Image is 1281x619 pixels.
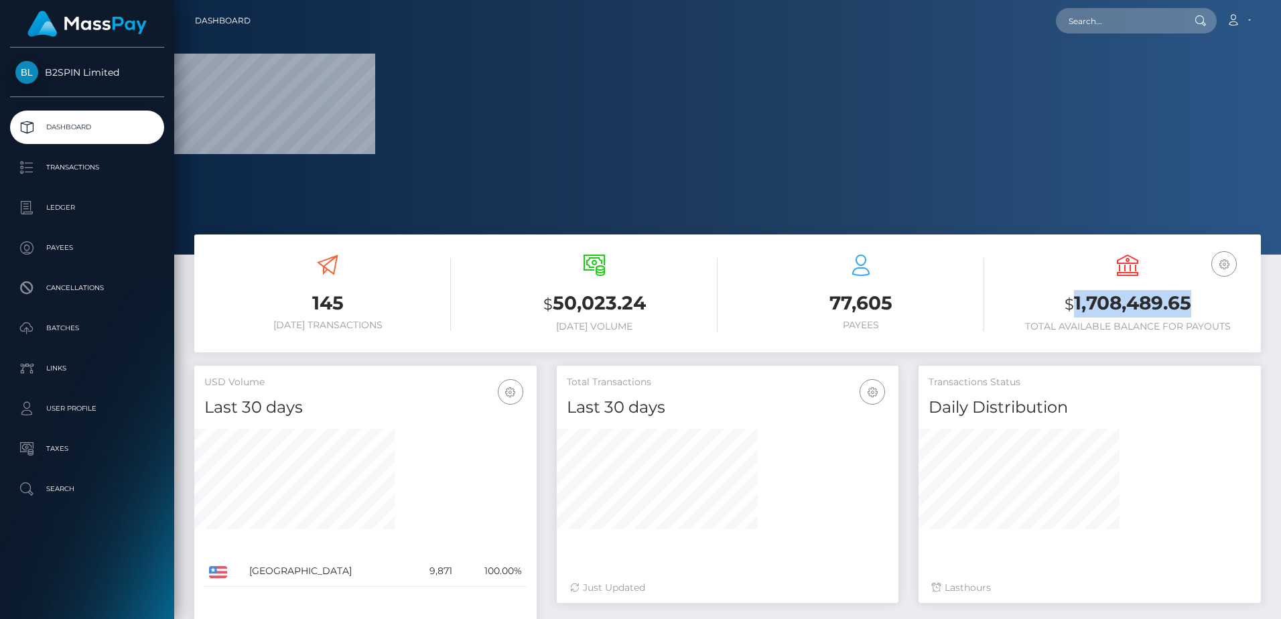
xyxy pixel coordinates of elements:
p: Search [15,479,159,499]
a: Search [10,472,164,506]
a: Ledger [10,191,164,224]
p: Transactions [15,157,159,178]
small: $ [1065,295,1074,314]
div: Just Updated [570,581,886,595]
a: Payees [10,231,164,265]
h3: 1,708,489.65 [1004,290,1251,318]
img: B2SPIN Limited [15,61,38,84]
a: Cancellations [10,271,164,305]
a: Dashboard [10,111,164,144]
p: Links [15,358,159,379]
div: Last hours [932,581,1248,595]
p: Taxes [15,439,159,459]
h3: 145 [204,290,451,316]
p: Cancellations [15,278,159,298]
h4: Last 30 days [204,396,527,419]
small: $ [543,295,553,314]
td: [GEOGRAPHIC_DATA] [245,556,409,587]
p: Payees [15,238,159,258]
span: B2SPIN Limited [10,66,164,78]
h3: 50,023.24 [471,290,718,318]
h5: Transactions Status [929,376,1251,389]
img: MassPay Logo [27,11,147,37]
h6: Payees [738,320,984,331]
input: Search... [1056,8,1182,33]
p: User Profile [15,399,159,419]
td: 9,871 [410,556,458,587]
h5: USD Volume [204,376,527,389]
a: Batches [10,312,164,345]
h6: Total Available Balance for Payouts [1004,321,1251,332]
h6: [DATE] Transactions [204,320,451,331]
a: Transactions [10,151,164,184]
a: User Profile [10,392,164,425]
h5: Total Transactions [567,376,889,389]
h3: 77,605 [738,290,984,316]
h6: [DATE] Volume [471,321,718,332]
h4: Daily Distribution [929,396,1251,419]
a: Dashboard [195,7,251,35]
p: Ledger [15,198,159,218]
p: Batches [15,318,159,338]
a: Taxes [10,432,164,466]
a: Links [10,352,164,385]
img: US.png [209,566,227,578]
p: Dashboard [15,117,159,137]
h4: Last 30 days [567,396,889,419]
td: 100.00% [457,556,526,587]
